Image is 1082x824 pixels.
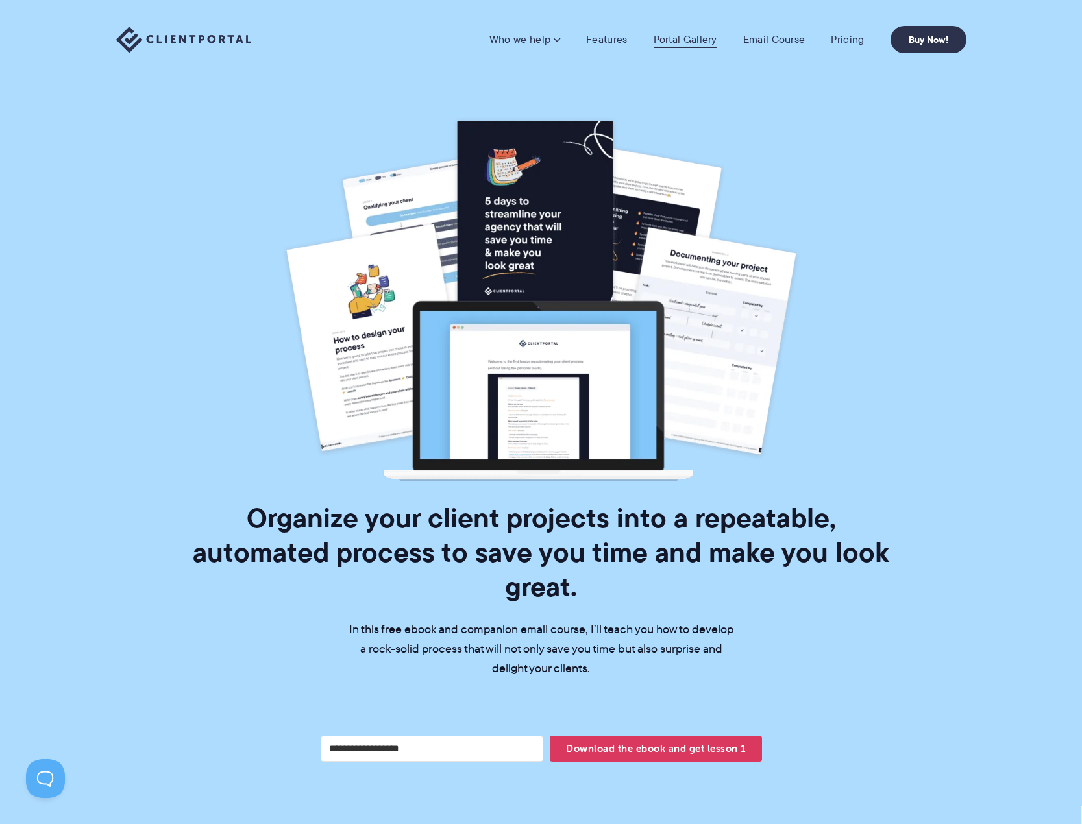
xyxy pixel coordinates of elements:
[891,26,966,53] a: Buy Now!
[26,759,65,798] iframe: Toggle Customer Support
[489,33,560,46] a: Who we help
[743,33,805,46] a: Email Course
[177,501,905,604] h1: Organize your client projects into a repeatable, automated process to save you time and make you ...
[550,738,761,760] span: Download the ebook and get lesson 1
[321,736,544,762] input: Your email address
[347,620,736,679] p: In this free ebook and companion email course, I’ll teach you how to develop a rock-solid process...
[654,33,717,46] a: Portal Gallery
[831,33,864,46] a: Pricing
[586,33,627,46] a: Features
[550,736,761,762] button: Download the ebook and get lesson 1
